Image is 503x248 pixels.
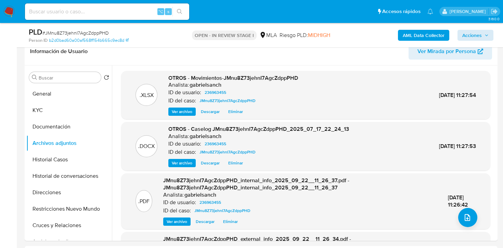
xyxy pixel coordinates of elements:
[220,218,241,226] button: Eliminar
[42,29,109,36] span: # JMnu8Z73jehnI7AgcZdppPHD
[104,75,109,82] button: Volver al orden por defecto
[168,133,189,140] p: Analista:
[439,142,476,150] span: [DATE] 11:27:53
[197,159,223,167] button: Descargar
[225,108,246,116] button: Eliminar
[194,207,250,215] span: JMnu8Z73jehnI7AgcZdppPHD
[201,108,220,115] span: Descargar
[168,82,189,88] p: Analista:
[205,88,226,97] span: 236963455
[163,191,184,198] p: Analista:
[223,218,238,225] span: Eliminar
[39,75,98,81] input: Buscar
[29,26,42,37] b: PLD
[163,176,349,192] span: JMnu8Z73jehnI7AgcZdppPHD_internal_info_2025_09_22__11_26_37.pdf - JMnu8Z73jehnI7AgcZdppPHD_intern...
[163,207,191,214] p: ID del caso:
[26,119,112,135] button: Documentación
[190,133,221,140] h6: gabrielsanch
[192,218,218,226] button: Descargar
[172,160,192,166] span: Ver archivo
[168,159,196,167] button: Ver archivo
[168,108,196,116] button: Ver archivo
[172,7,186,16] button: search-icon
[382,8,421,15] span: Accesos rápidos
[168,97,196,104] p: ID del caso:
[448,194,468,209] span: [DATE] 11:26:42
[199,198,221,207] span: 236963455
[163,199,196,206] p: ID de usuario:
[30,48,88,55] h1: Información de Usuario
[439,91,476,99] span: [DATE] 11:27:54
[450,8,488,15] p: gabriela.sanchez@mercadolibre.com
[32,75,37,80] button: Buscar
[29,37,48,44] b: Person ID
[140,91,154,99] p: .XLSX
[199,97,256,105] span: JMnu8Z73jehnI7AgcZdppPHD
[308,31,330,39] span: MIDHIGH
[26,135,112,151] button: Archivos adjuntos
[403,30,444,41] b: AML Data Collector
[49,37,129,44] a: b2d0bad60a00af568ff154b665c9ec8d
[228,160,243,166] span: Eliminar
[167,8,169,15] span: s
[25,7,189,16] input: Buscar usuario o caso...
[168,149,196,156] p: ID del caso:
[201,160,220,166] span: Descargar
[192,30,257,40] p: OPEN - IN REVIEW STAGE I
[26,86,112,102] button: General
[457,30,493,41] button: Acciones
[491,8,498,15] a: Salir
[168,74,298,82] span: OTROS - Movimientos-JMnu8Z73jehnI7AgcZdppPHD
[197,198,224,207] a: 236963455
[192,207,253,215] a: JMnu8Z73jehnI7AgcZdppPHD
[26,151,112,168] button: Historial Casos
[168,125,349,133] span: OTROS - Caselog JMnu8Z73jehnI7AgcZdppPHD_2025_07_17_22_24_13
[417,43,476,60] span: Ver Mirada por Persona
[199,148,256,156] span: JMnu8Z73jehnI7AgcZdppPHD
[26,184,112,201] button: Direcciones
[202,140,229,148] a: 236963455
[197,148,258,156] a: JMnu8Z73jehnI7AgcZdppPHD
[26,201,112,217] button: Restricciones Nuevo Mundo
[138,142,155,150] p: .DOCX
[228,108,243,115] span: Eliminar
[184,191,216,198] h6: gabrielsanch
[196,218,215,225] span: Descargar
[190,82,221,88] h6: gabrielsanch
[205,140,226,148] span: 236963455
[26,102,112,119] button: KYC
[462,30,482,41] span: Acciones
[26,217,112,234] button: Cruces y Relaciones
[202,88,229,97] a: 236963455
[167,218,187,225] span: Ver archivo
[197,108,223,116] button: Descargar
[259,32,277,39] div: MLA
[158,8,163,15] span: ⌥
[458,208,477,227] button: upload-file
[409,43,492,60] button: Ver Mirada por Persona
[138,198,150,205] p: .PDF
[163,218,191,226] button: Ver archivo
[280,32,330,39] span: Riesgo PLD:
[172,108,192,115] span: Ver archivo
[168,140,201,147] p: ID de usuario:
[168,89,201,96] p: ID de usuario:
[26,168,112,184] button: Historial de conversaciones
[197,97,258,105] a: JMnu8Z73jehnI7AgcZdppPHD
[488,16,500,22] span: 3.160.0
[398,30,449,41] button: AML Data Collector
[427,9,433,14] a: Notificaciones
[225,159,246,167] button: Eliminar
